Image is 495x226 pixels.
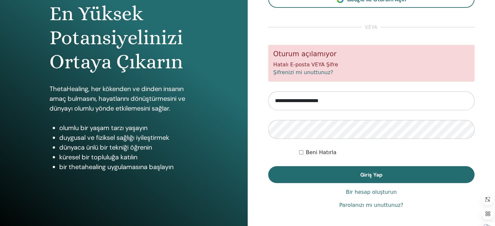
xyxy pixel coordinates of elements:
a: Parolanızı mı unuttunuz? [339,201,403,209]
font: dünyaca ünlü bir tekniği öğrenin [59,143,152,152]
font: ThetaHealing, her kökenden ve dinden insanın amaç bulmasını, hayatlarını dönüştürmesini ve dünyay... [49,85,185,113]
font: bir thetahealing uygulamasına başlayın [59,163,173,171]
a: Şifrenizi mi unuttunuz? [273,69,333,75]
div: Beni süresiz olarak veya manuel olarak çıkış yapana kadar kimlik doğrulamalı tut [299,149,474,156]
font: Oturum açılamıyor [273,50,337,58]
font: En Yüksek Potansiyelinizi Ortaya Çıkarın [49,2,183,73]
a: Bir hesap oluşturun [346,188,397,196]
font: küresel bir topluluğa katılın [59,153,137,161]
font: duygusal ve fiziksel sağlığı iyileştirmek [59,133,169,142]
font: Beni Hatırla [306,149,337,155]
font: Parolanızı mı unuttunuz? [339,202,403,208]
font: Giriş Yap [360,171,382,178]
button: Giriş Yap [268,166,475,183]
font: veya [365,24,378,31]
font: olumlu bir yaşam tarzı yaşayın [59,124,147,132]
font: Bir hesap oluşturun [346,189,397,195]
font: Hatalı E-posta VEYA Şifre [273,61,338,68]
